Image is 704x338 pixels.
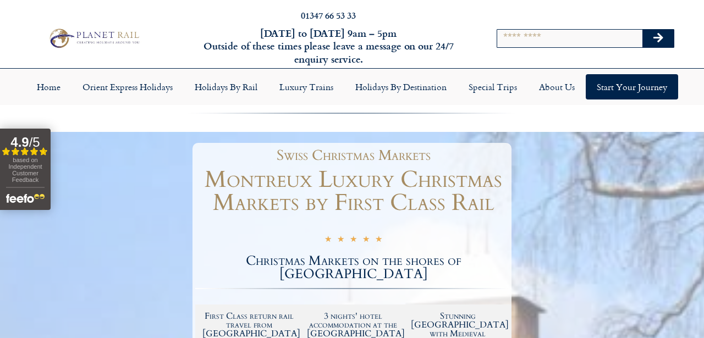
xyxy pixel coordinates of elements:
i: ★ [375,234,382,247]
h1: Montreux Luxury Christmas Markets by First Class Rail [195,168,512,214]
a: Special Trips [458,74,528,99]
i: ★ [362,234,370,247]
i: ★ [337,234,344,247]
i: ★ [350,234,357,247]
a: Orient Express Holidays [71,74,184,99]
a: Home [26,74,71,99]
h2: Christmas Markets on the shores of [GEOGRAPHIC_DATA] [195,254,512,281]
a: Start your Journey [586,74,678,99]
h6: [DATE] to [DATE] 9am – 5pm Outside of these times please leave a message on our 24/7 enquiry serv... [190,27,466,65]
h1: Swiss Christmas Markets [201,148,506,163]
i: ★ [324,234,332,247]
div: 5/5 [324,232,382,247]
button: Search [642,30,674,47]
a: Holidays by Rail [184,74,268,99]
img: Planet Rail Train Holidays Logo [46,26,141,50]
a: 01347 66 53 33 [301,9,356,21]
nav: Menu [5,74,698,99]
a: Holidays by Destination [344,74,458,99]
a: Luxury Trains [268,74,344,99]
a: About Us [528,74,586,99]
